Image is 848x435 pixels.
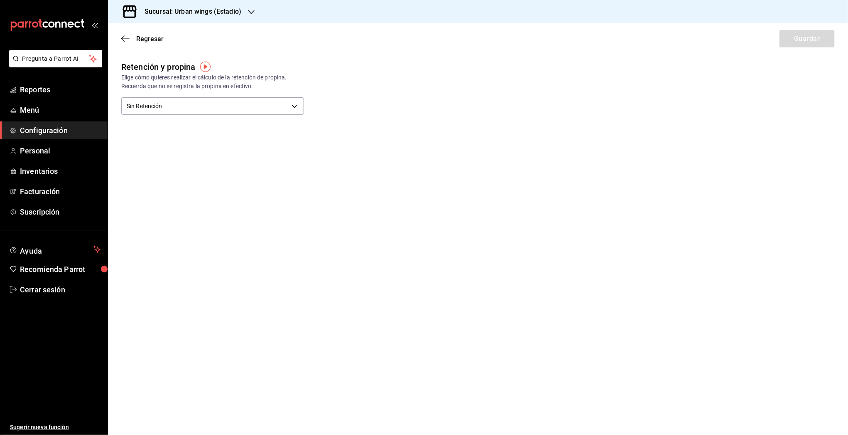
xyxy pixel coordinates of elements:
[20,145,101,156] span: Personal
[91,22,98,28] button: open_drawer_menu
[200,62,211,72] img: Tooltip marker
[9,50,102,67] button: Pregunta a Parrot AI
[121,61,196,73] div: Retención y propina
[20,245,90,255] span: Ayuda
[20,186,101,197] span: Facturación
[22,54,89,63] span: Pregunta a Parrot AI
[136,35,164,43] span: Regresar
[20,84,101,95] span: Reportes
[20,166,101,177] span: Inventarios
[121,82,304,91] div: Recuerda que no se registra la propina en efectivo.
[20,206,101,217] span: Suscripción
[121,97,304,115] div: Sin Retención
[138,7,241,17] h3: Sucursal: Urban wings (Estadio)
[6,60,102,69] a: Pregunta a Parrot AI
[20,104,101,116] span: Menú
[20,264,101,275] span: Recomienda Parrot
[121,35,164,43] button: Regresar
[20,284,101,295] span: Cerrar sesión
[10,423,101,432] span: Sugerir nueva función
[121,73,304,82] div: Elige cómo quieres realizar el cálculo de la retención de propina.
[20,125,101,136] span: Configuración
